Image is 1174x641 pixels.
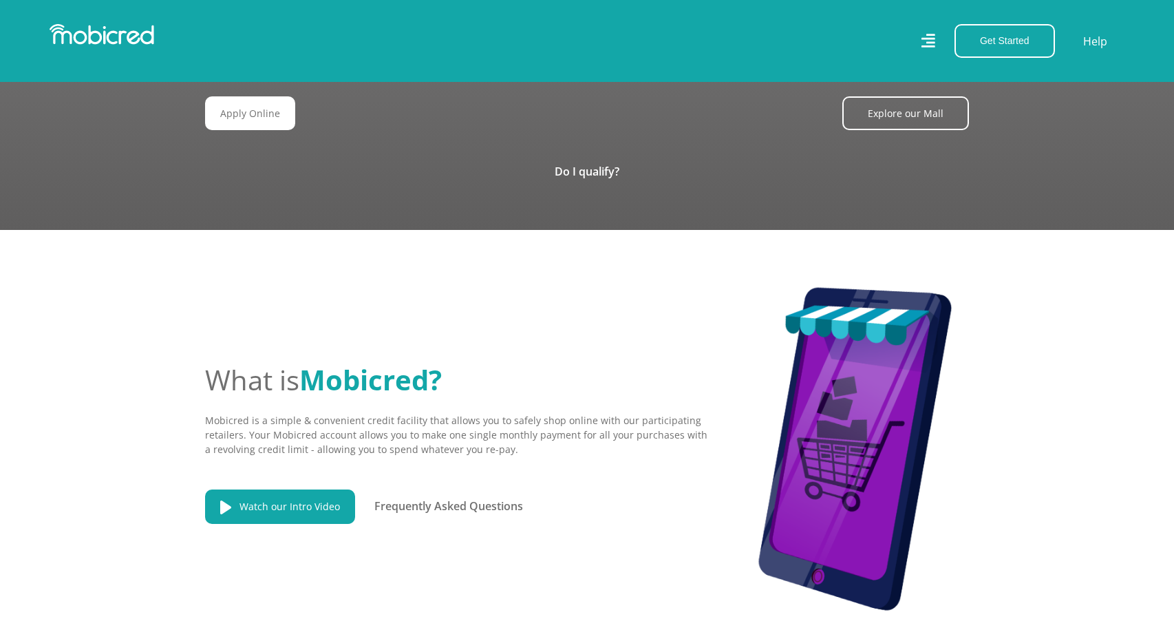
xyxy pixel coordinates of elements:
[1082,32,1108,50] a: Help
[205,96,295,130] a: Apply Online
[205,364,707,397] h2: What is
[374,498,523,514] a: Frequently Asked Questions
[954,24,1055,58] button: Get Started
[299,361,442,399] span: Mobicred?
[205,490,355,524] a: Watch our Intro Video
[555,164,619,179] a: Do I qualify?
[205,413,707,456] p: Mobicred is a simple & convenient credit facility that allows you to safely shop online with our ...
[842,96,969,130] a: Explore our Mall
[50,24,154,45] img: Mobicred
